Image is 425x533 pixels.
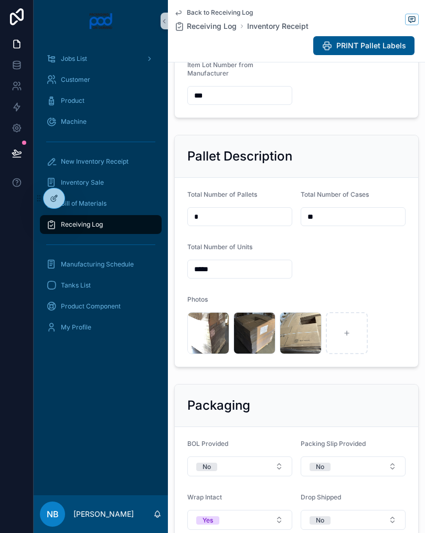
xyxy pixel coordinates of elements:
span: Bill of Materials [61,199,107,208]
a: Back to Receiving Log [174,8,253,17]
button: Select Button [187,456,292,476]
span: Drop Shipped [301,493,341,501]
button: Select Button [187,510,292,530]
span: New Inventory Receipt [61,157,129,166]
a: Customer [40,70,162,89]
div: scrollable content [34,42,168,350]
button: Select Button [301,456,406,476]
a: Inventory Sale [40,173,162,192]
a: My Profile [40,318,162,337]
a: Receiving Log [174,21,237,31]
a: Inventory Receipt [247,21,309,31]
span: Product Component [61,302,121,311]
a: Product [40,91,162,110]
div: No [203,463,211,471]
h2: Pallet Description [187,148,292,165]
span: Inventory Sale [61,178,104,187]
button: PRINT Pallet Labels [313,36,415,55]
a: Product Component [40,297,162,316]
h2: Packaging [187,397,250,414]
a: Jobs List [40,49,162,68]
span: Total Number of Pallets [187,190,257,198]
div: Yes [203,516,213,525]
span: Total Number of Units [187,243,252,251]
span: Receiving Log [187,21,237,31]
span: PRINT Pallet Labels [336,40,406,51]
img: App logo [89,13,113,29]
a: Bill of Materials [40,194,162,213]
a: New Inventory Receipt [40,152,162,171]
span: Jobs List [61,55,87,63]
span: Total Number of Cases [301,190,369,198]
span: Machine [61,118,87,126]
span: Receiving Log [61,220,103,229]
span: NB [47,508,59,520]
span: Manufacturing Schedule [61,260,134,269]
p: [PERSON_NAME] [73,509,134,519]
span: My Profile [61,323,91,332]
span: Customer [61,76,90,84]
span: Product [61,97,84,105]
div: No [316,463,324,471]
button: Select Button [301,510,406,530]
span: Back to Receiving Log [187,8,253,17]
a: Tanks List [40,276,162,295]
span: Tanks List [61,281,91,290]
a: Machine [40,112,162,131]
div: No [316,516,324,525]
span: Wrap Intact [187,493,222,501]
span: BOL Provided [187,440,228,447]
a: Manufacturing Schedule [40,255,162,274]
span: Packing Slip Provided [301,440,366,447]
span: Item Lot Number from Manufacturer [187,61,253,77]
a: Receiving Log [40,215,162,234]
span: Photos [187,295,208,303]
